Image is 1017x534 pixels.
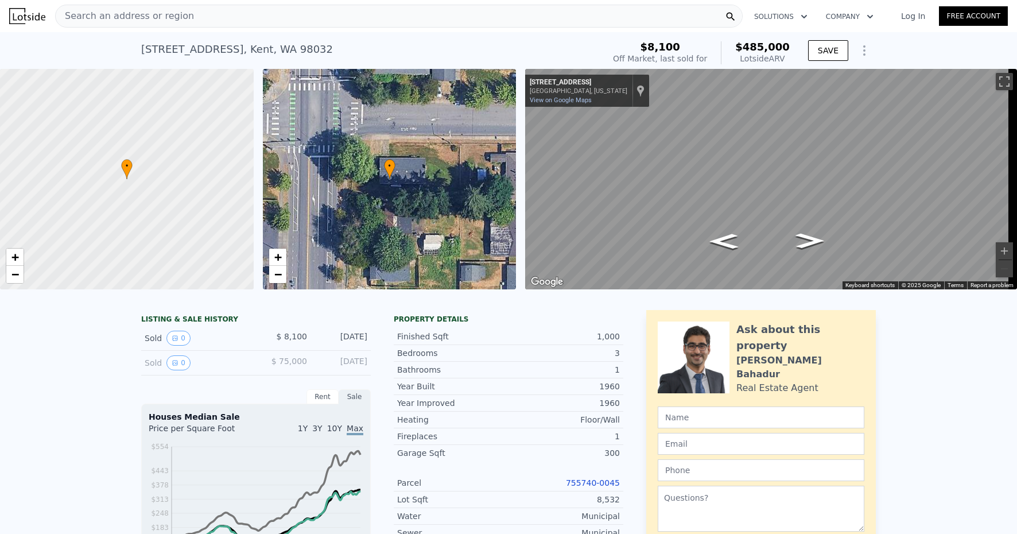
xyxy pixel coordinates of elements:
[6,249,24,266] a: Zoom in
[9,8,45,24] img: Lotside
[736,322,864,354] div: Ask about this property
[508,510,620,522] div: Municipal
[971,282,1014,288] a: Report a problem
[887,10,939,22] a: Log In
[316,355,367,370] div: [DATE]
[306,389,339,404] div: Rent
[528,274,566,289] img: Google
[269,249,286,266] a: Zoom in
[736,354,864,381] div: [PERSON_NAME] Bahadur
[394,315,623,324] div: Property details
[948,282,964,288] a: Terms (opens in new tab)
[151,524,169,532] tspan: $183
[397,331,508,342] div: Finished Sqft
[145,331,247,346] div: Sold
[658,407,864,428] input: Name
[145,355,247,370] div: Sold
[528,274,566,289] a: Open this area in Google Maps (opens a new window)
[845,281,895,289] button: Keyboard shortcuts
[508,431,620,442] div: 1
[277,332,307,341] span: $ 8,100
[271,357,307,366] span: $ 75,000
[397,397,508,409] div: Year Improved
[274,267,281,281] span: −
[808,40,848,61] button: SAVE
[149,411,363,423] div: Houses Median Sale
[6,266,24,283] a: Zoom out
[530,87,627,95] div: [GEOGRAPHIC_DATA], [US_STATE]
[151,509,169,517] tspan: $248
[151,443,169,451] tspan: $554
[11,267,19,281] span: −
[508,447,620,459] div: 300
[166,331,191,346] button: View historical data
[327,424,342,433] span: 10Y
[783,230,837,252] path: Go West, W Cloudy St
[735,53,790,64] div: Lotside ARV
[817,6,883,27] button: Company
[736,381,818,395] div: Real Estate Agent
[697,230,751,253] path: Go East, W Cloudy St
[384,159,395,179] div: •
[121,161,133,171] span: •
[996,242,1013,260] button: Zoom in
[996,73,1013,90] button: Toggle fullscreen view
[508,494,620,505] div: 8,532
[141,41,333,57] div: [STREET_ADDRESS] , Kent , WA 98032
[902,282,941,288] span: © 2025 Google
[269,266,286,283] a: Zoom out
[274,250,281,264] span: +
[640,41,680,53] span: $8,100
[530,96,592,104] a: View on Google Maps
[166,355,191,370] button: View historical data
[613,53,707,64] div: Off Market, last sold for
[735,41,790,53] span: $485,000
[508,364,620,376] div: 1
[508,347,620,359] div: 3
[508,331,620,342] div: 1,000
[853,39,876,62] button: Show Options
[530,78,627,87] div: [STREET_ADDRESS]
[508,381,620,392] div: 1960
[939,6,1008,26] a: Free Account
[121,159,133,179] div: •
[339,389,371,404] div: Sale
[508,397,620,409] div: 1960
[658,433,864,455] input: Email
[996,260,1013,277] button: Zoom out
[316,331,367,346] div: [DATE]
[149,423,256,441] div: Price per Square Foot
[397,447,508,459] div: Garage Sqft
[508,414,620,425] div: Floor/Wall
[566,478,620,487] a: 755740-0045
[636,84,645,97] a: Show location on map
[56,9,194,23] span: Search an address or region
[298,424,308,433] span: 1Y
[745,6,817,27] button: Solutions
[397,381,508,392] div: Year Built
[11,250,19,264] span: +
[141,315,371,326] div: LISTING & SALE HISTORY
[658,459,864,481] input: Phone
[151,467,169,475] tspan: $443
[525,69,1017,289] div: Street View
[151,481,169,489] tspan: $378
[312,424,322,433] span: 3Y
[397,347,508,359] div: Bedrooms
[151,496,169,504] tspan: $313
[397,477,508,489] div: Parcel
[397,431,508,442] div: Fireplaces
[397,510,508,522] div: Water
[525,69,1017,289] div: Map
[397,494,508,505] div: Lot Sqft
[347,424,363,435] span: Max
[397,414,508,425] div: Heating
[384,161,395,171] span: •
[397,364,508,376] div: Bathrooms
